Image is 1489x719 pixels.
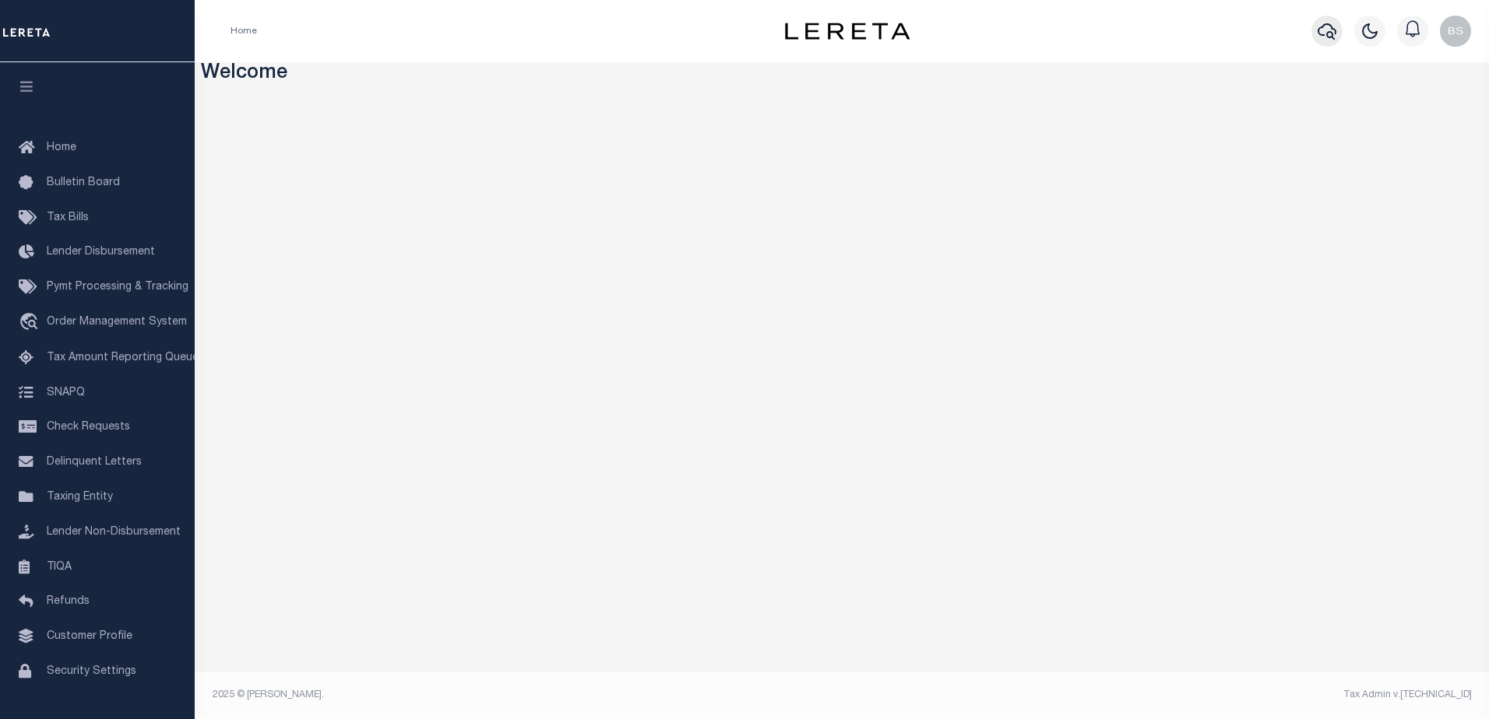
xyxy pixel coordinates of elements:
[47,282,188,293] span: Pymt Processing & Tracking
[47,142,76,153] span: Home
[231,24,257,38] li: Home
[201,688,843,702] div: 2025 © [PERSON_NAME].
[201,62,1484,86] h3: Welcome
[47,561,72,572] span: TIQA
[47,631,132,642] span: Customer Profile
[47,212,89,223] span: Tax Bills
[47,596,90,607] span: Refunds
[785,23,910,40] img: logo-dark.svg
[47,387,85,398] span: SNAPQ
[854,688,1472,702] div: Tax Admin v.[TECHNICAL_ID]
[47,317,187,328] span: Order Management System
[19,313,44,333] i: travel_explore
[47,247,155,258] span: Lender Disbursement
[47,457,142,468] span: Delinquent Letters
[1440,16,1471,47] img: svg+xml;base64,PHN2ZyB4bWxucz0iaHR0cDovL3d3dy53My5vcmcvMjAwMC9zdmciIHBvaW50ZXItZXZlbnRzPSJub25lIi...
[47,666,136,677] span: Security Settings
[47,177,120,188] span: Bulletin Board
[47,352,199,363] span: Tax Amount Reporting Queue
[47,422,130,433] span: Check Requests
[47,492,113,503] span: Taxing Entity
[47,527,181,538] span: Lender Non-Disbursement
